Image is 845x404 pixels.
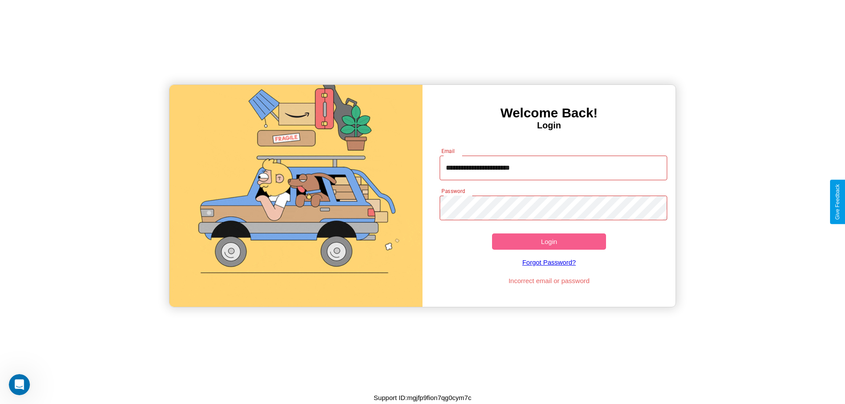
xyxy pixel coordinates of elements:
iframe: Intercom live chat [9,374,30,395]
img: gif [169,85,422,307]
p: Support ID: mgjfp9fion7qg0cym7c [374,392,471,404]
button: Login [492,233,606,250]
p: Incorrect email or password [435,275,663,287]
h3: Welcome Back! [422,106,676,120]
a: Forgot Password? [435,250,663,275]
h4: Login [422,120,676,131]
div: Give Feedback [834,184,841,220]
label: Password [441,187,465,195]
label: Email [441,147,455,155]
